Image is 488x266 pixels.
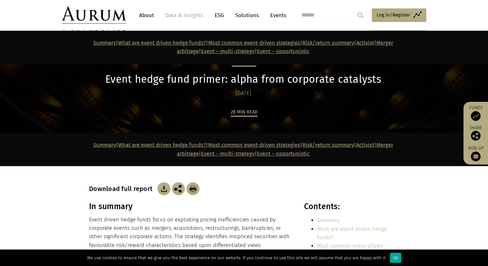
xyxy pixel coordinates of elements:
[208,40,300,46] a: Most common event-driven strategies
[467,105,485,121] a: Funds
[93,40,393,54] strong: | | | | | | |
[377,11,410,19] span: Log in/Register
[118,40,206,46] a: What are event driven hedge funds?
[208,142,300,148] a: Most common event-driven strategies
[471,152,481,161] img: Sign up to our newsletter
[356,142,374,148] a: Activist
[201,48,255,54] a: Event – multi-strategy
[231,108,258,117] div: 28 min read
[201,151,255,157] a: Event – multi-strategy
[257,151,310,157] a: Event – opportunistic
[158,182,170,195] img: Download Article
[354,9,367,22] input: Submit
[317,226,387,240] a: What are event driven hedge funds?
[302,40,354,46] a: Risk/return summary
[93,142,393,156] strong: | | | | | | |
[232,9,262,21] a: Solutions
[267,9,286,21] a: Events
[467,145,485,161] a: Sign up
[118,142,206,148] a: What are event driven hedge funds?
[304,202,397,211] h3: Contents:
[471,131,481,141] img: Share this post
[89,73,397,86] h1: Event hedge fund primer: alpha from corporate catalysts
[372,8,426,22] a: Log in/Register
[317,217,340,223] a: Summary
[162,9,207,21] a: Data & Insights
[62,6,126,24] img: Aurum
[187,182,199,195] img: Download Article
[93,142,116,148] a: Summary
[89,185,156,193] h3: Download full report
[317,243,383,257] a: Most common event-driven strategies
[172,182,185,195] img: Share this post
[89,89,397,98] div: [DATE]
[93,40,116,46] a: Summary
[356,40,374,46] a: Activist
[211,9,227,21] a: ESG
[390,253,401,263] div: Ok
[257,48,310,54] a: Event – opportunistic
[89,202,290,211] h3: In summary
[471,111,481,121] img: Access Funds
[302,142,354,148] a: Risk/return summary
[136,9,157,21] a: About
[467,126,485,141] div: Share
